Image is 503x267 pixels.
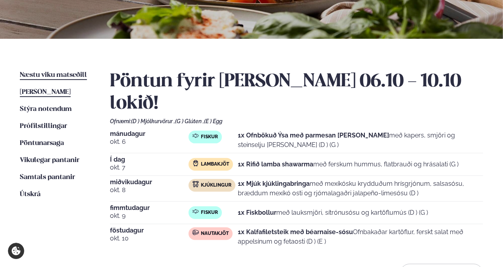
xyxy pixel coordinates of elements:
[238,180,310,187] strong: 1x Mjúk kjúklingabringa
[110,163,189,172] span: okt. 7
[20,88,71,97] a: [PERSON_NAME]
[20,190,40,199] a: Útskrá
[20,174,75,181] span: Samtals pantanir
[110,211,189,221] span: okt. 9
[204,118,222,124] span: (E ) Egg
[238,209,277,216] strong: 1x Fiskbollur
[110,131,189,137] span: mánudagur
[238,179,484,198] p: með mexíkósku krydduðum hrísgrjónum, salsasósu, bræddum mexíkó osti og rjómalagaðri jalapeño-lime...
[131,118,175,124] span: (D ) Mjólkurvörur ,
[238,228,353,236] strong: 1x Kalfafiletsteik með béarnaise-sósu
[20,72,87,78] span: Næstu viku matseðill
[20,105,72,114] a: Stýra notendum
[193,208,199,215] img: fish.svg
[110,227,189,234] span: föstudagur
[110,234,189,243] span: okt. 10
[20,157,79,164] span: Vikulegar pantanir
[238,132,389,139] strong: 1x Ofnbökuð Ýsa með parmesan [PERSON_NAME]
[110,118,484,124] div: Ofnæmi:
[110,71,484,115] h2: Pöntun fyrir [PERSON_NAME] 06.10 - 10.10 lokið!
[110,185,189,195] span: okt. 8
[193,229,199,236] img: beef.svg
[20,139,64,148] a: Pöntunarsaga
[201,161,229,168] span: Lambakjöt
[238,227,484,246] p: Ofnbakaðar kartöflur, ferskt salat með appelsínum og fetaosti (D ) (E )
[201,134,218,140] span: Fiskur
[193,181,199,187] img: chicken.svg
[20,89,71,95] span: [PERSON_NAME]
[20,106,72,113] span: Stýra notendum
[201,231,229,237] span: Nautakjöt
[193,133,199,139] img: fish.svg
[175,118,204,124] span: (G ) Glúten ,
[8,243,24,259] a: Cookie settings
[110,156,189,163] span: Í dag
[20,191,40,198] span: Útskrá
[110,179,189,185] span: miðvikudagur
[193,160,199,166] img: Lamb.svg
[20,123,67,130] span: Prófílstillingar
[238,131,484,150] p: með kapers, smjöri og steinselju [PERSON_NAME] (D ) (G )
[201,210,218,216] span: Fiskur
[110,137,189,147] span: okt. 6
[238,208,428,217] p: með lauksmjöri, sítrónusósu og kartöflumús (D ) (G )
[20,122,67,131] a: Prófílstillingar
[201,182,231,189] span: Kjúklingur
[20,156,79,165] a: Vikulegar pantanir
[20,173,75,182] a: Samtals pantanir
[238,160,459,169] p: með ferskum hummus, flatbrauði og hrásalati (G )
[110,205,189,211] span: fimmtudagur
[20,140,64,147] span: Pöntunarsaga
[238,160,314,168] strong: 1x Rifið lamba shawarma
[20,71,87,80] a: Næstu viku matseðill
